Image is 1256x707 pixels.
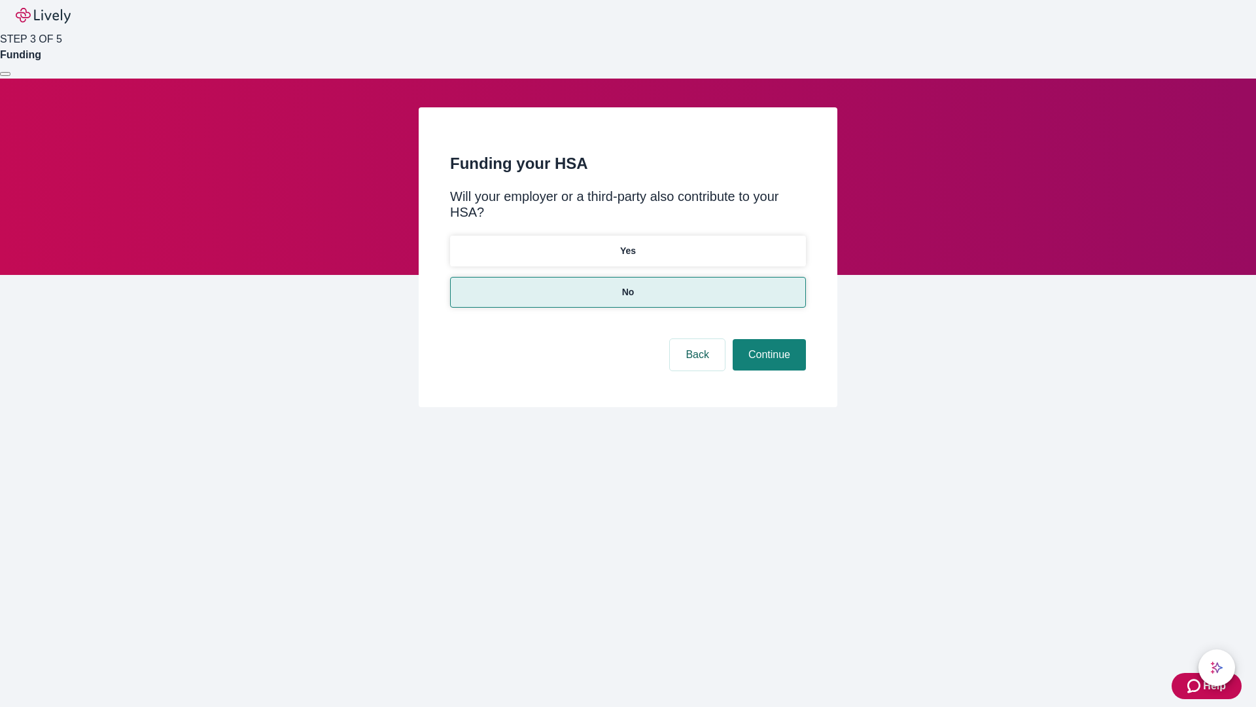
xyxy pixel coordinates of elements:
[450,236,806,266] button: Yes
[450,189,806,220] div: Will your employer or a third-party also contribute to your HSA?
[1187,678,1203,694] svg: Zendesk support icon
[450,277,806,308] button: No
[622,285,635,299] p: No
[620,244,636,258] p: Yes
[670,339,725,371] button: Back
[1203,678,1226,694] span: Help
[450,152,806,175] h2: Funding your HSA
[1210,661,1223,674] svg: Lively AI Assistant
[16,8,71,24] img: Lively
[1172,673,1242,699] button: Zendesk support iconHelp
[1198,649,1235,686] button: chat
[733,339,806,371] button: Continue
